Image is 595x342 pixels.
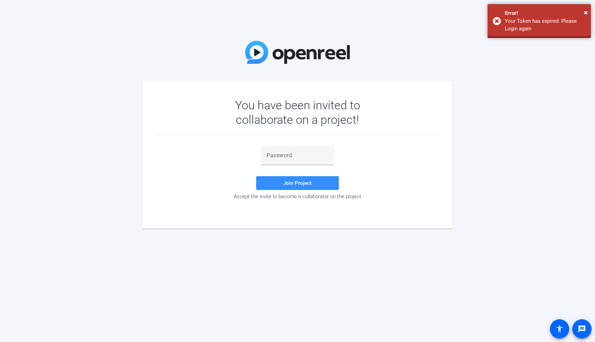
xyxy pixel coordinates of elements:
div: Accept the invite to become a collaborator on the project [156,193,439,200]
div: You have been invited to collaborate on a project! [215,98,380,127]
mat-icon: message [578,325,586,333]
input: Password [267,151,328,160]
span: Join Project [283,180,312,186]
span: × [584,8,588,17]
button: Close [584,7,588,18]
button: Join Project [256,176,339,190]
img: OpenReel Logo [245,41,350,64]
mat-icon: accessibility [555,325,564,333]
div: Error! [505,9,586,17]
div: Your Token has expired. Please Login again [505,17,586,33]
